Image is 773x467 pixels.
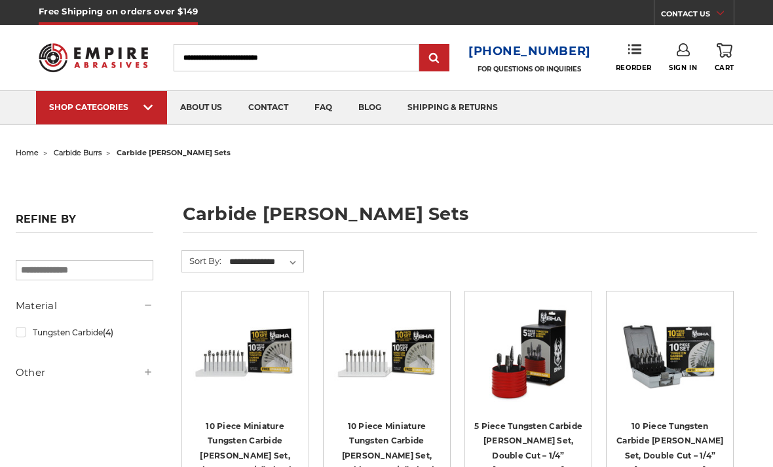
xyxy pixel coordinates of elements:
a: BHA Aluma Cut Mini Carbide Burr Set, 1/8" Shank [191,301,299,409]
input: Submit [421,45,447,71]
label: Sort By: [182,251,221,271]
a: BHA Double Cut Mini Carbide Burr Set, 1/8" Shank [333,301,441,409]
a: [PHONE_NUMBER] [468,42,591,61]
p: FOR QUESTIONS OR INQUIRIES [468,65,591,73]
span: carbide [PERSON_NAME] sets [117,148,231,157]
span: Reorder [616,64,652,72]
a: Reorder [616,43,652,71]
img: BHA Double Cut Mini Carbide Burr Set, 1/8" Shank [334,301,439,405]
img: BHA Aluma Cut Mini Carbide Burr Set, 1/8" Shank [193,301,297,405]
a: BHA Double Cut Carbide Burr 5 Piece Set, 1/4" Shank [474,301,582,409]
div: SHOP CATEGORIES [49,102,154,112]
a: shipping & returns [394,91,511,124]
a: faq [301,91,345,124]
a: carbide burrs [54,148,102,157]
a: CONTACT US [661,7,734,25]
a: BHA Carbide Burr 10 Piece Set, Double Cut with 1/4" Shanks [616,301,724,409]
h5: Material [16,298,153,314]
h5: Refine by [16,213,153,233]
a: Cart [715,43,734,72]
h1: carbide [PERSON_NAME] sets [183,205,757,233]
select: Sort By: [227,252,303,272]
span: (4) [103,327,113,337]
img: BHA Double Cut Carbide Burr 5 Piece Set, 1/4" Shank [476,301,581,405]
a: contact [235,91,301,124]
span: Sign In [669,64,697,72]
h5: Other [16,365,153,381]
a: blog [345,91,394,124]
a: home [16,148,39,157]
img: BHA Carbide Burr 10 Piece Set, Double Cut with 1/4" Shanks [618,301,723,405]
img: Empire Abrasives [39,36,148,79]
span: Cart [715,64,734,72]
a: Tungsten Carbide [16,321,153,344]
a: about us [167,91,235,124]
